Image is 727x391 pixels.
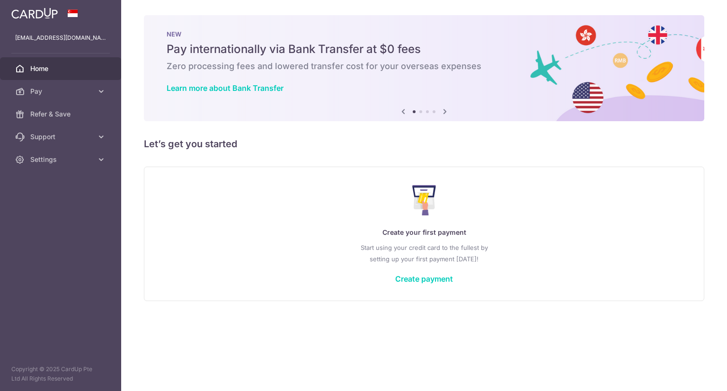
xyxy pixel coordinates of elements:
[167,42,682,57] h5: Pay internationally via Bank Transfer at $0 fees
[167,30,682,38] p: NEW
[11,8,58,19] img: CardUp
[167,61,682,72] h6: Zero processing fees and lowered transfer cost for your overseas expenses
[412,185,436,215] img: Make Payment
[30,87,93,96] span: Pay
[30,155,93,164] span: Settings
[167,83,284,93] a: Learn more about Bank Transfer
[395,274,453,284] a: Create payment
[30,64,93,73] span: Home
[15,33,106,43] p: [EMAIL_ADDRESS][DOMAIN_NAME]
[30,109,93,119] span: Refer & Save
[163,242,685,265] p: Start using your credit card to the fullest by setting up your first payment [DATE]!
[30,132,93,142] span: Support
[163,227,685,238] p: Create your first payment
[144,15,704,121] img: Bank transfer banner
[144,136,704,151] h5: Let’s get you started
